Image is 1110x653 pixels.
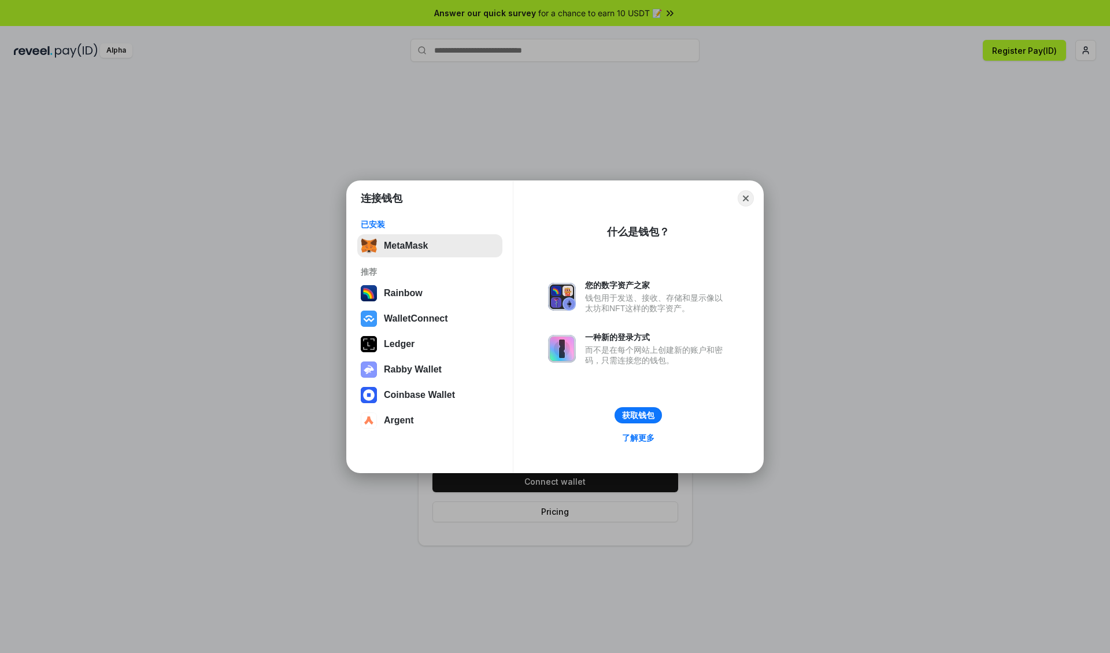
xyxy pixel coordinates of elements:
[622,433,654,443] div: 了解更多
[585,332,728,342] div: 一种新的登录方式
[384,415,414,426] div: Argent
[615,407,662,423] button: 获取钱包
[357,409,502,432] button: Argent
[361,387,377,403] img: svg+xml,%3Csvg%20width%3D%2228%22%20height%3D%2228%22%20viewBox%3D%220%200%2028%2028%22%20fill%3D...
[361,412,377,429] img: svg+xml,%3Csvg%20width%3D%2228%22%20height%3D%2228%22%20viewBox%3D%220%200%2028%2028%22%20fill%3D...
[357,383,502,407] button: Coinbase Wallet
[622,410,654,420] div: 获取钱包
[384,339,415,349] div: Ledger
[384,364,442,375] div: Rabby Wallet
[585,345,728,366] div: 而不是在每个网站上创建新的账户和密码，只需连接您的钱包。
[384,241,428,251] div: MetaMask
[357,307,502,330] button: WalletConnect
[384,390,455,400] div: Coinbase Wallet
[361,285,377,301] img: svg+xml,%3Csvg%20width%3D%22120%22%20height%3D%22120%22%20viewBox%3D%220%200%20120%20120%22%20fil...
[361,191,402,205] h1: 连接钱包
[357,333,502,356] button: Ledger
[548,335,576,363] img: svg+xml,%3Csvg%20xmlns%3D%22http%3A%2F%2Fwww.w3.org%2F2000%2Fsvg%22%20fill%3D%22none%22%20viewBox...
[357,358,502,381] button: Rabby Wallet
[361,238,377,254] img: svg+xml,%3Csvg%20fill%3D%22none%22%20height%3D%2233%22%20viewBox%3D%220%200%2035%2033%22%20width%...
[738,190,754,206] button: Close
[357,282,502,305] button: Rainbow
[361,311,377,327] img: svg+xml,%3Csvg%20width%3D%2228%22%20height%3D%2228%22%20viewBox%3D%220%200%2028%2028%22%20fill%3D...
[357,234,502,257] button: MetaMask
[361,361,377,378] img: svg+xml,%3Csvg%20xmlns%3D%22http%3A%2F%2Fwww.w3.org%2F2000%2Fsvg%22%20fill%3D%22none%22%20viewBox...
[361,267,499,277] div: 推荐
[384,313,448,324] div: WalletConnect
[384,288,423,298] div: Rainbow
[361,219,499,230] div: 已安装
[548,283,576,311] img: svg+xml,%3Csvg%20xmlns%3D%22http%3A%2F%2Fwww.w3.org%2F2000%2Fsvg%22%20fill%3D%22none%22%20viewBox...
[615,430,661,445] a: 了解更多
[607,225,669,239] div: 什么是钱包？
[585,280,728,290] div: 您的数字资产之家
[361,336,377,352] img: svg+xml,%3Csvg%20xmlns%3D%22http%3A%2F%2Fwww.w3.org%2F2000%2Fsvg%22%20width%3D%2228%22%20height%3...
[585,293,728,313] div: 钱包用于发送、接收、存储和显示像以太坊和NFT这样的数字资产。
